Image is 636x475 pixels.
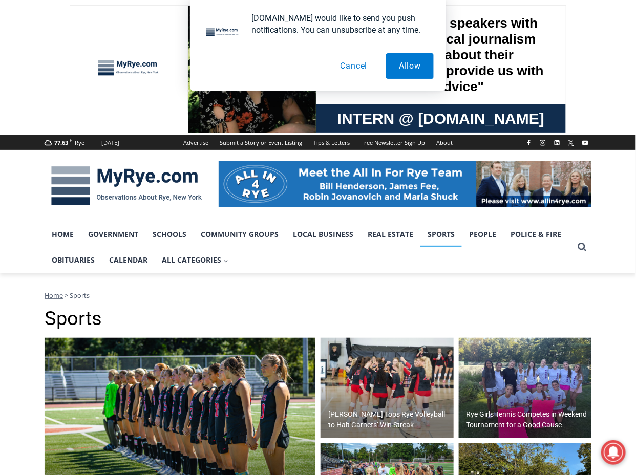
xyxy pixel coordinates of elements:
[579,137,591,149] a: YouTube
[102,247,155,273] a: Calendar
[214,135,308,150] a: Submit a Story or Event Listing
[202,12,243,53] img: notification icon
[537,137,549,149] a: Instagram
[194,222,286,247] a: Community Groups
[114,97,117,107] div: /
[178,135,458,150] nav: Secondary Navigation
[45,159,208,212] img: MyRye.com
[45,307,591,331] h1: Sports
[467,409,589,430] h2: Rye Girls Tennis Competes in Weekend Tournament for a Good Cause
[8,103,131,126] h4: [PERSON_NAME] Read Sanctuary Fall Fest: [DATE]
[45,222,81,247] a: Home
[268,102,475,125] span: Intern @ [DOMAIN_NAME]
[246,99,496,127] a: Intern @ [DOMAIN_NAME]
[178,135,214,150] a: Advertise
[70,137,72,143] span: F
[65,291,68,300] span: >
[45,290,591,300] nav: Breadcrumbs
[565,137,577,149] a: X
[101,138,119,147] div: [DATE]
[573,238,591,256] button: View Search Form
[355,135,431,150] a: Free Newsletter Sign Up
[459,338,592,438] a: Rye Girls Tennis Competes in Weekend Tournament for a Good Cause
[259,1,484,99] div: "We would have speakers with experience in local journalism speak to us about their experiences a...
[459,338,592,438] img: (PHOTO: The top Rye Girls Varsity Tennis team poses after the Georgia Williams Memorial Scholarsh...
[55,139,69,146] span: 77.63
[45,247,102,273] a: Obituaries
[321,338,454,438] a: [PERSON_NAME] Tops Rye Volleyball to Halt Garnets’ Win Streak
[107,29,143,94] div: Two by Two Animal Haven & The Nature Company: The Wild World of Animals
[75,138,84,147] div: Rye
[119,97,124,107] div: 6
[328,53,380,79] button: Cancel
[243,12,434,36] div: [DOMAIN_NAME] would like to send you push notifications. You can unsubscribe at any time.
[286,222,361,247] a: Local Business
[462,222,503,247] a: People
[523,137,535,149] a: Facebook
[145,222,194,247] a: Schools
[107,97,112,107] div: 6
[321,338,454,438] img: (PHOTO: The Rye Volleyball team from a win on September 27, 2025. Credit: Tatia Chkheidze.)
[386,53,434,79] button: Allow
[503,222,568,247] a: Police & Fire
[45,222,573,273] nav: Primary Navigation
[70,291,90,300] span: Sports
[361,222,420,247] a: Real Estate
[328,409,451,430] h2: [PERSON_NAME] Tops Rye Volleyball to Halt Garnets’ Win Streak
[420,222,462,247] a: Sports
[219,161,591,207] img: All in for Rye
[45,291,63,300] a: Home
[551,137,563,149] a: Linkedin
[308,135,355,150] a: Tips & Letters
[155,247,236,273] button: Child menu of All Categories
[431,135,458,150] a: About
[81,222,145,247] a: Government
[1,102,148,127] a: [PERSON_NAME] Read Sanctuary Fall Fest: [DATE]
